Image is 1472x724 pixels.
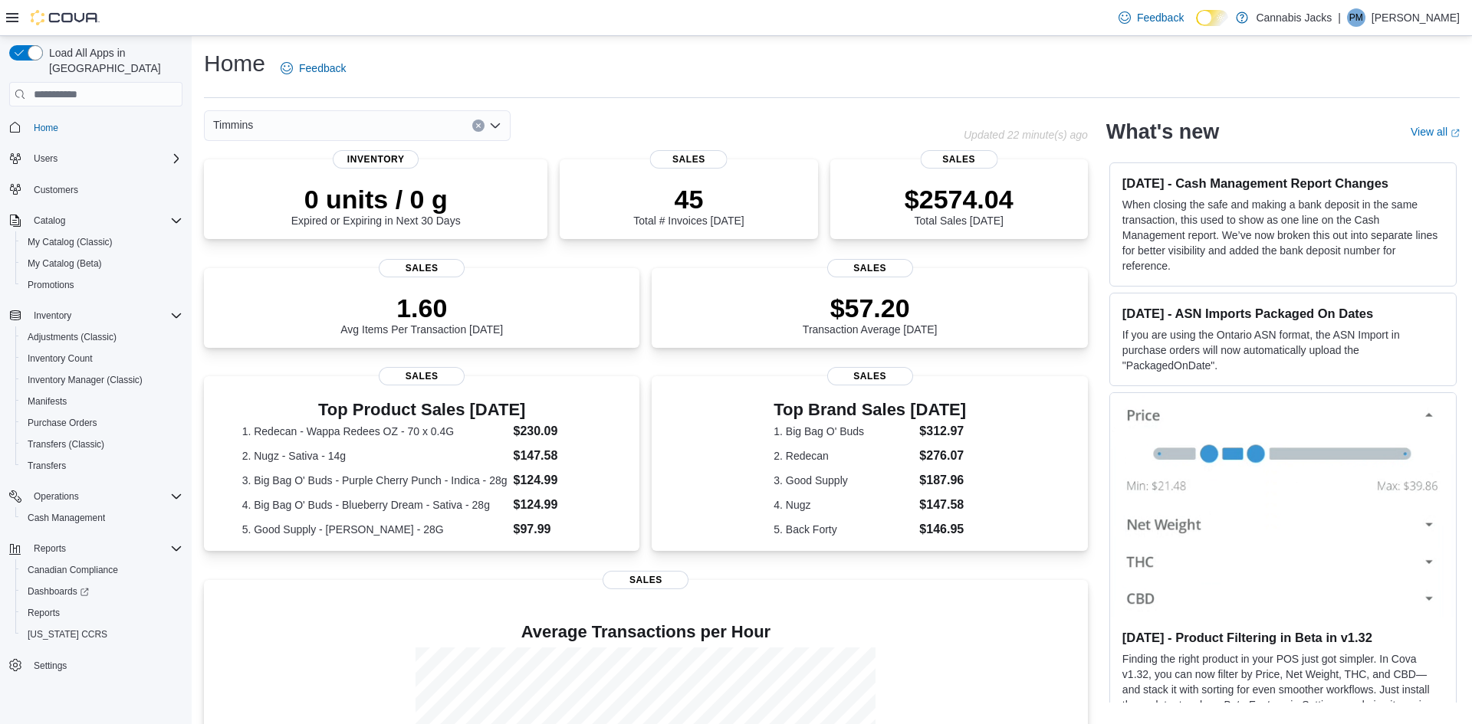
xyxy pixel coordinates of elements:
span: Settings [34,660,67,672]
button: Operations [28,487,85,506]
a: Dashboards [21,582,95,601]
em: Beta Features [1223,699,1290,711]
dd: $187.96 [919,471,966,490]
a: Feedback [274,53,352,84]
span: Customers [34,184,78,196]
dt: 3. Good Supply [774,473,913,488]
dd: $276.07 [919,447,966,465]
p: Updated 22 minute(s) ago [964,129,1088,141]
dt: 4. Big Bag O' Buds - Blueberry Dream - Sativa - 28g [242,497,508,513]
dd: $147.58 [919,496,966,514]
svg: External link [1451,129,1460,138]
span: Sales [379,367,465,385]
a: Canadian Compliance [21,561,124,579]
p: When closing the safe and making a bank deposit in the same transaction, this used to show as one... [1122,197,1444,274]
button: Inventory [28,306,77,325]
a: My Catalog (Classic) [21,233,119,251]
button: Adjustments (Classic) [15,326,189,348]
dd: $124.99 [514,496,602,514]
button: Reports [28,539,72,558]
span: My Catalog (Beta) [21,254,182,273]
a: View allExternal link [1411,126,1460,138]
dd: $124.99 [514,471,602,490]
p: 45 [633,184,744,215]
div: Total # Invoices [DATE] [633,184,744,227]
a: Settings [28,657,73,675]
a: Customers [28,181,84,199]
h3: [DATE] - Cash Management Report Changes [1122,175,1444,191]
p: $57.20 [803,293,938,323]
span: Promotions [21,276,182,294]
img: Cova [31,10,100,25]
span: Sales [603,571,688,589]
button: Promotions [15,274,189,296]
button: Canadian Compliance [15,559,189,581]
span: Sales [379,259,465,277]
p: $2574.04 [905,184,1014,215]
button: Inventory Manager (Classic) [15,369,189,391]
button: Catalog [28,211,71,230]
span: Timmins [213,116,253,134]
button: Transfers (Classic) [15,434,189,455]
span: Inventory [34,310,71,322]
span: Inventory [28,306,182,325]
button: Manifests [15,391,189,412]
span: Home [28,117,182,136]
span: Inventory Manager (Classic) [21,371,182,389]
span: Inventory Count [28,352,93,365]
span: Canadian Compliance [28,564,118,576]
span: Inventory [333,150,419,169]
a: Transfers (Classic) [21,435,110,454]
span: Sales [920,150,997,169]
span: Adjustments (Classic) [28,331,117,343]
span: My Catalog (Beta) [28,257,102,270]
a: My Catalog (Beta) [21,254,108,273]
dd: $147.58 [514,447,602,465]
span: Load All Apps in [GEOGRAPHIC_DATA] [43,45,182,76]
h3: [DATE] - Product Filtering in Beta in v1.32 [1122,630,1444,645]
p: 1.60 [340,293,503,323]
button: Customers [3,179,189,201]
button: Home [3,116,189,138]
dd: $146.95 [919,520,966,539]
span: Canadian Compliance [21,561,182,579]
span: Reports [28,607,60,619]
button: Operations [3,486,189,507]
span: Purchase Orders [21,414,182,432]
a: Promotions [21,276,80,294]
button: My Catalog (Beta) [15,253,189,274]
nav: Complex example [9,110,182,716]
dd: $312.97 [919,422,966,441]
span: Transfers [21,457,182,475]
h4: Average Transactions per Hour [216,623,1076,641]
span: Dashboards [21,582,182,601]
a: Home [28,119,64,137]
span: Catalog [34,215,65,227]
dt: 4. Nugz [774,497,913,513]
span: Catalog [28,211,182,230]
input: Dark Mode [1196,10,1228,26]
span: [US_STATE] CCRS [28,628,107,640]
span: Manifests [28,395,67,408]
dt: 2. Nugz - Sativa - 14g [242,448,508,464]
dd: $97.99 [514,520,602,539]
button: Users [3,148,189,169]
span: Feedback [1137,10,1184,25]
span: Operations [28,487,182,506]
button: Reports [15,602,189,624]
h1: Home [204,48,265,79]
span: Settings [28,656,182,675]
dt: 3. Big Bag O' Buds - Purple Cherry Punch - Indica - 28g [242,473,508,488]
button: Transfers [15,455,189,477]
span: Washington CCRS [21,625,182,644]
span: Inventory Count [21,349,182,368]
a: Manifests [21,392,73,411]
span: Inventory Manager (Classic) [28,374,143,386]
a: Inventory Count [21,349,99,368]
div: Transaction Average [DATE] [803,293,938,336]
h3: [DATE] - ASN Imports Packaged On Dates [1122,306,1444,321]
a: Transfers [21,457,72,475]
span: Adjustments (Classic) [21,328,182,346]
span: Operations [34,490,79,503]
button: Clear input [472,120,485,132]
